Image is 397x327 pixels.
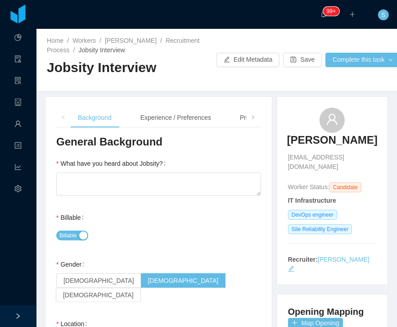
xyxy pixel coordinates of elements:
[160,37,162,44] span: /
[47,37,200,54] a: Recruitment Process
[56,135,261,149] h3: General Background
[318,256,370,263] a: [PERSON_NAME]
[14,115,22,134] a: icon: user
[287,133,378,153] a: [PERSON_NAME]
[288,197,336,204] strong: IT Infrastructure
[288,305,364,318] h4: Opening Mapping
[14,29,22,48] a: icon: pie-chart
[14,137,22,156] a: icon: profile
[56,231,88,241] button: Billable
[329,182,361,192] span: Candidate
[14,50,22,69] a: icon: audit
[288,210,337,220] span: DevOps engineer
[47,59,217,77] h2: Jobsity Interview
[148,277,219,284] span: [DEMOGRAPHIC_DATA]
[381,9,385,20] span: S
[56,214,87,221] label: Billable
[251,115,255,120] i: icon: right
[73,46,75,54] span: /
[99,37,101,44] span: /
[283,53,322,67] button: icon: saveSave
[56,160,169,167] label: What have you heard about Jobsity?
[349,11,356,18] i: icon: plus
[14,159,22,177] i: icon: line-chart
[78,46,125,54] span: Jobsity Interview
[105,37,157,44] a: [PERSON_NAME]
[133,108,218,128] div: Experience / Preferences
[71,108,119,128] div: Background
[288,153,377,172] span: [EMAIL_ADDRESS][DOMAIN_NAME]
[320,11,327,18] i: icon: bell
[288,266,294,272] i: icon: edit
[59,231,77,240] span: Billable
[56,261,88,268] label: Gender
[326,113,338,126] i: icon: user
[14,73,22,91] i: icon: solution
[217,53,280,67] button: icon: editEdit Metadata
[63,291,134,299] span: [DEMOGRAPHIC_DATA]
[14,94,22,113] a: icon: robot
[72,37,96,44] a: Workers
[14,181,22,199] i: icon: setting
[63,277,134,284] span: [DEMOGRAPHIC_DATA]
[288,183,329,191] span: Worker Status:
[47,37,63,44] a: Home
[288,224,352,234] span: Site Reliability Engineer
[233,108,265,128] div: Profile
[56,173,261,196] textarea: What have you heard about Jobsity?
[61,115,66,120] i: icon: left
[288,256,318,263] strong: Recruiter:
[287,133,378,147] h3: [PERSON_NAME]
[67,37,69,44] span: /
[323,7,339,16] sup: 1213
